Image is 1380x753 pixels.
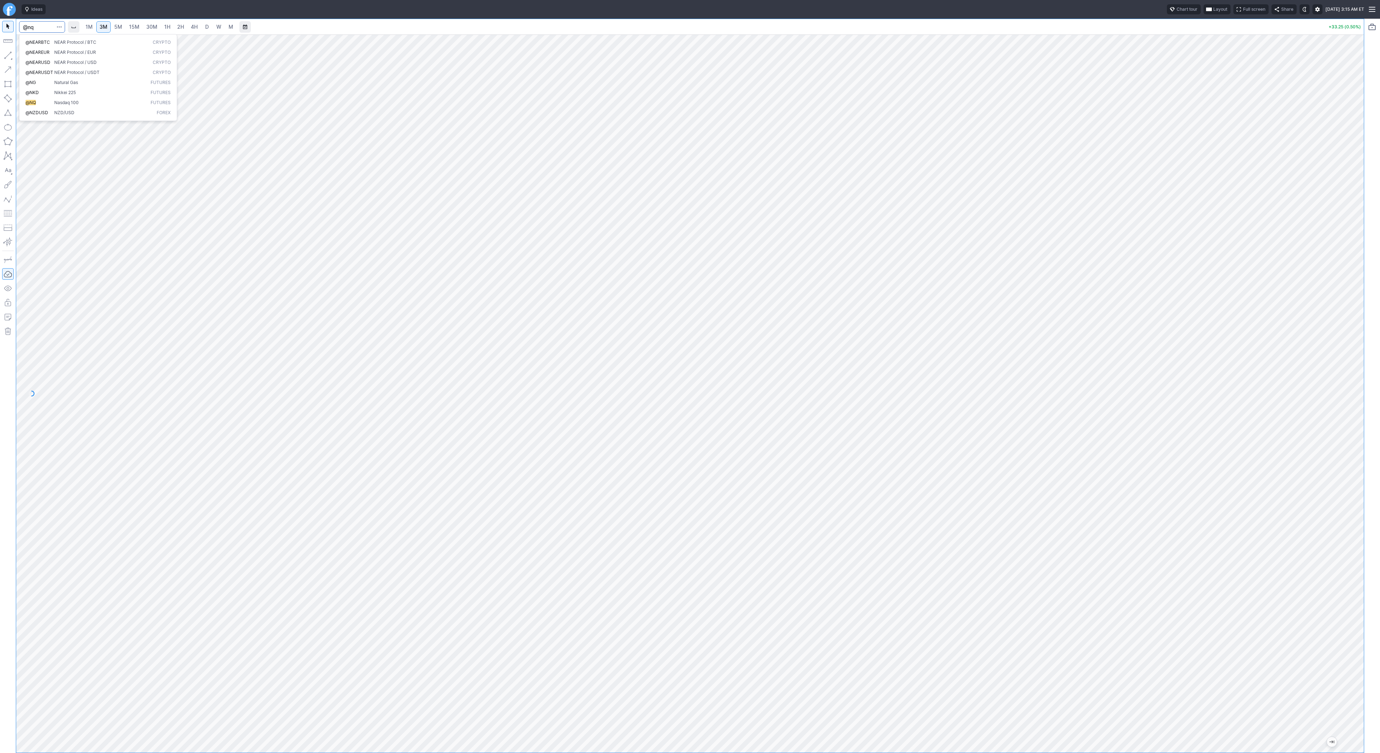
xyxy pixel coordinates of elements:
button: Remove all autosaved drawings [2,326,14,337]
span: Nasdaq 100 [54,100,79,105]
button: Arrow [2,64,14,75]
button: Brush [2,179,14,190]
a: 2H [174,21,187,33]
span: 2H [177,24,184,30]
span: @NEARBTC [26,39,50,45]
span: Layout [1213,6,1227,13]
a: W [213,21,225,33]
button: Elliott waves [2,193,14,205]
span: Share [1281,6,1293,13]
button: Drawings Autosave: On [2,268,14,280]
span: Forex [157,110,171,116]
span: 30M [146,24,157,30]
a: M [225,21,236,33]
button: Jump to the most recent bar [1327,737,1337,747]
button: Line [2,50,14,61]
span: W [216,24,221,30]
button: Share [1271,4,1297,14]
button: Anchored VWAP [2,236,14,248]
span: 4H [191,24,198,30]
button: XABCD [2,150,14,162]
a: 15M [126,21,143,33]
span: Crypto [153,50,171,56]
span: @NZDUSD [26,110,48,115]
a: 30M [143,21,161,33]
button: Range [239,21,251,33]
a: 5M [111,21,125,33]
span: [DATE] 3:15 AM ET [1325,6,1364,13]
a: Finviz.com [3,3,16,16]
button: Settings [1312,4,1322,14]
span: Futures [151,80,171,86]
span: NEAR Protocol / EUR [54,50,96,55]
span: Futures [151,90,171,96]
span: @NEARUSD [26,60,50,65]
span: 3M [100,24,107,30]
span: D [205,24,209,30]
span: Futures [151,100,171,106]
button: Add note [2,311,14,323]
a: 3M [96,21,111,33]
span: 5M [114,24,122,30]
button: Measure [2,35,14,47]
div: Search [19,34,177,121]
button: Text [2,164,14,176]
span: Ideas [31,6,42,13]
span: Full screen [1243,6,1265,13]
button: Drawing mode: Single [2,254,14,265]
span: 1H [164,24,170,30]
a: D [201,21,213,33]
button: Portfolio watchlist [1366,21,1378,33]
span: Crypto [153,60,171,66]
button: Hide drawings [2,283,14,294]
button: Rotated rectangle [2,93,14,104]
button: Triangle [2,107,14,118]
span: @NEARUSDT [26,70,53,75]
span: 1M [86,24,93,30]
button: Toggle dark mode [1299,4,1310,14]
span: NZD/USD [54,110,74,115]
span: @NG [26,80,36,85]
p: +33.25 (0.50%) [1329,25,1361,29]
span: Crypto [153,70,171,76]
span: NEAR Protocol / USDT [54,70,100,75]
span: NEAR Protocol / USD [54,60,97,65]
button: Search [54,21,64,33]
span: @NKD [26,90,39,95]
button: Interval [68,21,79,33]
button: Full screen [1233,4,1269,14]
span: Nikkei 225 [54,90,76,95]
span: Natural Gas [54,80,78,85]
a: 1H [161,21,174,33]
span: @NQ [26,100,36,105]
span: Crypto [153,39,171,46]
button: Layout [1204,4,1230,14]
button: Chart tour [1167,4,1201,14]
button: Polygon [2,136,14,147]
span: Chart tour [1177,6,1197,13]
a: 4H [188,21,201,33]
span: @NEAREUR [26,50,50,55]
button: Fibonacci retracements [2,208,14,219]
button: Ideas [22,4,46,14]
button: Position [2,222,14,233]
a: 1M [82,21,96,33]
button: Rectangle [2,78,14,90]
button: Lock drawings [2,297,14,308]
button: Ellipse [2,121,14,133]
span: NEAR Protocol / BTC [54,39,96,45]
button: Mouse [2,21,14,32]
span: 15M [129,24,139,30]
input: Search [19,21,65,33]
span: M [229,24,233,30]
